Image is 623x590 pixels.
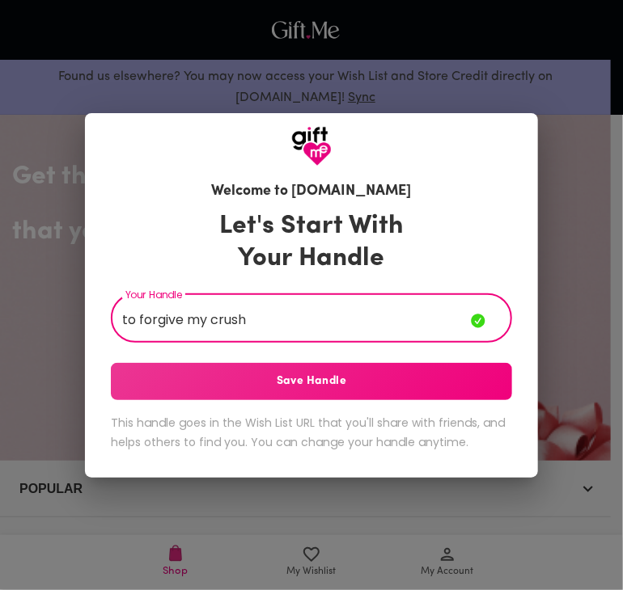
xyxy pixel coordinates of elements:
h6: Welcome to [DOMAIN_NAME] [212,181,412,203]
input: Your Handle [111,297,471,343]
img: GiftMe Logo [291,126,332,166]
h6: This handle goes in the Wish List URL that you'll share with friends, and helps others to find yo... [111,413,512,453]
span: Save Handle [111,373,512,390]
h3: Let's Start With Your Handle [199,210,424,275]
button: Save Handle [111,363,512,400]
